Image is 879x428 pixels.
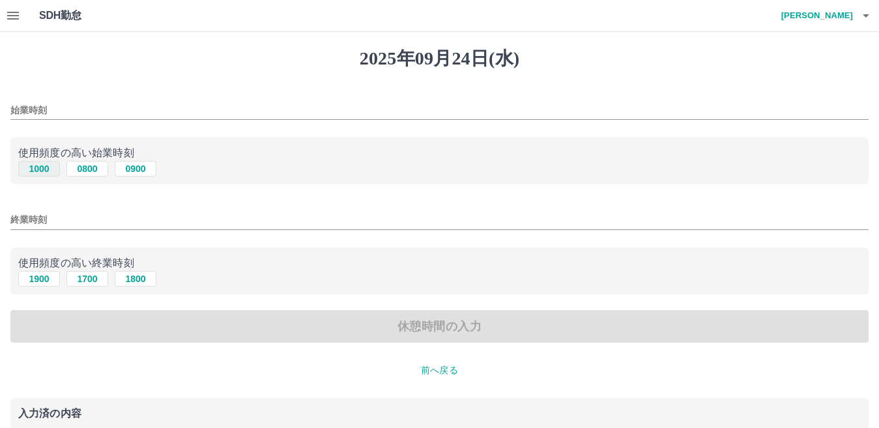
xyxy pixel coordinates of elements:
button: 1800 [115,271,156,287]
p: 使用頻度の高い始業時刻 [18,145,861,161]
button: 1000 [18,161,60,177]
h1: 2025年09月24日(水) [10,48,869,70]
p: 使用頻度の高い終業時刻 [18,255,861,271]
p: 前へ戻る [10,364,869,377]
button: 1700 [66,271,108,287]
button: 0900 [115,161,156,177]
p: 入力済の内容 [18,408,861,419]
button: 0800 [66,161,108,177]
button: 1900 [18,271,60,287]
